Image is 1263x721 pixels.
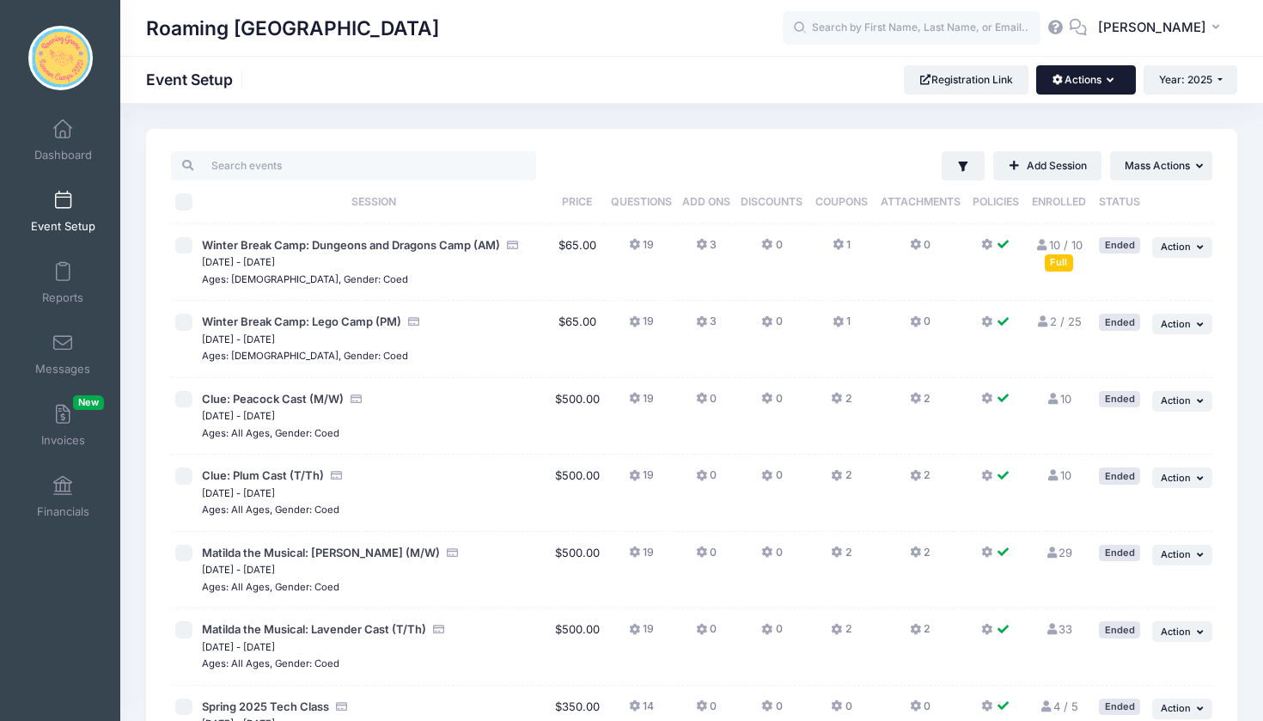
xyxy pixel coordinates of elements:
span: Winter Break Camp: Lego Camp (PM) [202,315,401,328]
span: Clue: Peacock Cast (M/W) [202,392,344,406]
span: Action [1161,626,1191,638]
th: Attachments [874,180,967,224]
small: Ages: All Ages, Gender: Coed [202,657,339,669]
i: Accepting Credit Card Payments [407,316,421,327]
i: Accepting Credit Card Payments [350,394,363,405]
button: 0 [696,467,717,492]
a: 10 [1046,392,1071,406]
small: Ages: All Ages, Gender: Coed [202,504,339,516]
small: Ages: All Ages, Gender: Coed [202,581,339,593]
button: 0 [910,314,930,339]
span: Winter Break Camp: Dungeons and Dragons Camp (AM) [202,238,500,252]
img: Roaming Gnome Theatre [28,26,93,90]
td: $65.00 [550,301,605,378]
span: Action [1161,318,1191,330]
span: Matilda the Musical: [PERSON_NAME] (M/W) [202,546,440,559]
i: Accepting Credit Card Payments [330,470,344,481]
button: 1 [833,314,851,339]
span: Mass Actions [1125,159,1190,172]
span: New [73,395,104,410]
i: Accepting Credit Card Payments [446,547,460,559]
td: $500.00 [550,455,605,532]
span: [PERSON_NAME] [1098,18,1206,37]
span: Coupons [815,195,868,208]
button: 2 [910,391,930,416]
input: Search events [171,151,536,180]
button: Action [1152,621,1212,642]
a: Dashboard [22,110,104,170]
td: $500.00 [550,378,605,455]
button: 2 [831,621,851,646]
th: Coupons [809,180,874,224]
i: Accepting Credit Card Payments [506,240,520,251]
button: 2 [831,467,851,492]
span: Invoices [41,433,85,448]
input: Search by First Name, Last Name, or Email... [783,11,1040,46]
a: Add Session [993,151,1101,180]
button: Mass Actions [1110,151,1212,180]
button: Action [1152,314,1212,334]
th: Enrolled [1025,180,1091,224]
a: 10 [1046,468,1071,482]
span: Reports [42,290,83,305]
button: Action [1152,699,1212,719]
button: 0 [761,391,782,416]
td: $65.00 [550,224,605,302]
button: 0 [761,314,782,339]
a: 2 / 25 [1035,315,1081,328]
div: Ended [1099,467,1140,484]
button: 0 [910,237,930,262]
span: Attachments [881,195,961,208]
i: Accepting Credit Card Payments [432,624,446,635]
a: 29 [1045,546,1072,559]
small: [DATE] - [DATE] [202,641,275,653]
button: 19 [629,237,654,262]
button: [PERSON_NAME] [1087,9,1237,48]
div: Ended [1099,621,1140,638]
div: Ended [1099,699,1140,715]
button: Action [1152,237,1212,258]
small: [DATE] - [DATE] [202,256,275,268]
small: Ages: [DEMOGRAPHIC_DATA], Gender: Coed [202,350,408,362]
button: 2 [910,467,930,492]
span: Action [1161,394,1191,406]
button: 0 [761,237,782,262]
a: Registration Link [904,65,1028,95]
button: 0 [696,545,717,570]
button: 0 [696,391,717,416]
button: Year: 2025 [1144,65,1237,95]
span: Year: 2025 [1159,73,1212,86]
span: Action [1161,702,1191,714]
span: Questions [611,195,672,208]
button: 2 [831,391,851,416]
button: Action [1152,545,1212,565]
a: Reports [22,253,104,313]
th: Policies [967,180,1025,224]
button: 3 [696,237,717,262]
small: [DATE] - [DATE] [202,564,275,576]
button: 19 [629,467,654,492]
small: Ages: [DEMOGRAPHIC_DATA], Gender: Coed [202,273,408,285]
button: 19 [629,545,654,570]
i: Accepting Credit Card Payments [335,701,349,712]
span: Event Setup [31,219,95,234]
button: 2 [910,545,930,570]
button: 19 [629,314,654,339]
button: 1 [833,237,851,262]
small: [DATE] - [DATE] [202,410,275,422]
button: 2 [910,621,930,646]
div: Full [1045,254,1073,271]
span: Action [1161,241,1191,253]
th: Price [550,180,605,224]
span: Action [1161,472,1191,484]
h1: Roaming [GEOGRAPHIC_DATA] [146,9,439,48]
td: $500.00 [550,608,605,686]
th: Discounts [735,180,809,224]
button: 2 [831,545,851,570]
a: Event Setup [22,181,104,241]
th: Session [198,180,549,224]
button: 0 [761,545,782,570]
button: 19 [629,621,654,646]
button: Actions [1036,65,1135,95]
span: Financials [37,504,89,519]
